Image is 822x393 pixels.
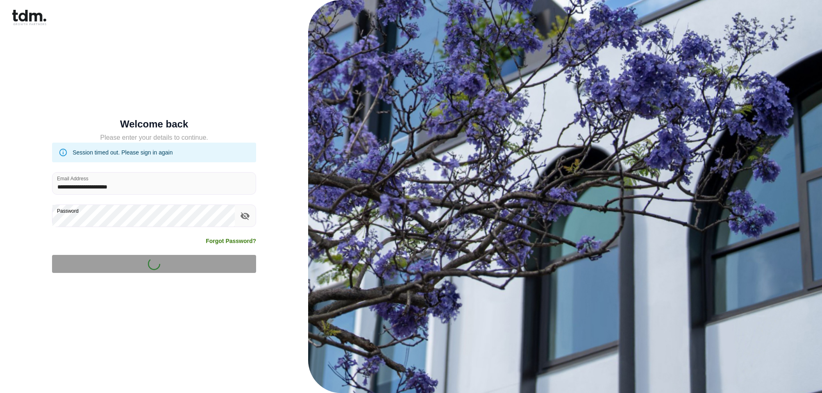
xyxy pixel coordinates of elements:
[238,209,252,223] button: toggle password visibility
[57,175,89,182] label: Email Address
[206,237,256,245] a: Forgot Password?
[52,120,256,128] h5: Welcome back
[73,145,173,160] div: Session timed out. Please sign in again
[57,207,79,214] label: Password
[52,133,256,143] h5: Please enter your details to continue.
